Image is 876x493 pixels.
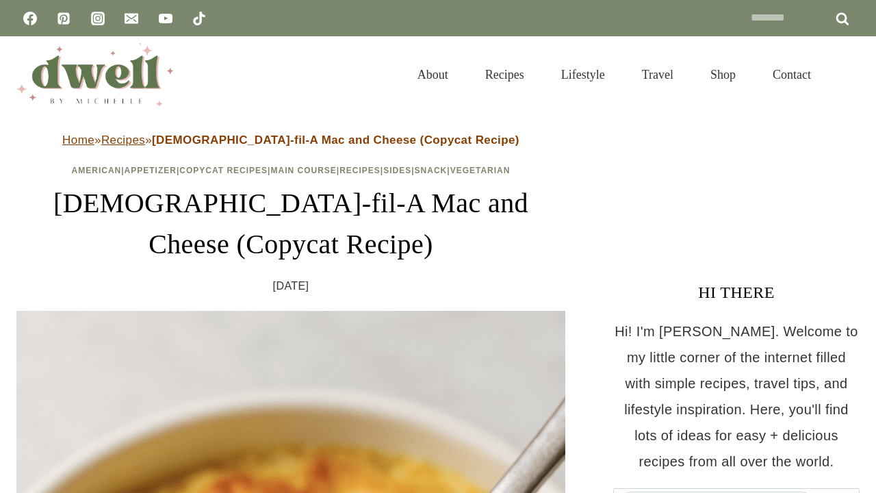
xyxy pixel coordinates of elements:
[16,43,174,106] img: DWELL by michelle
[399,51,829,99] nav: Primary Navigation
[273,276,309,296] time: [DATE]
[450,166,511,175] a: Vegetarian
[152,5,179,32] a: YouTube
[179,166,268,175] a: Copycat Recipes
[16,183,565,265] h1: [DEMOGRAPHIC_DATA]-fil-A Mac and Cheese (Copycat Recipe)
[692,51,754,99] a: Shop
[415,166,448,175] a: Snack
[62,134,94,147] a: Home
[72,166,511,175] span: | | | | | | |
[543,51,623,99] a: Lifestyle
[467,51,543,99] a: Recipes
[339,166,381,175] a: Recipes
[16,5,44,32] a: Facebook
[185,5,213,32] a: TikTok
[101,134,145,147] a: Recipes
[118,5,145,32] a: Email
[623,51,692,99] a: Travel
[50,5,77,32] a: Pinterest
[72,166,122,175] a: American
[754,51,829,99] a: Contact
[270,166,336,175] a: Main Course
[125,166,177,175] a: Appetizer
[152,134,519,147] strong: [DEMOGRAPHIC_DATA]-fil-A Mac and Cheese (Copycat Recipe)
[84,5,112,32] a: Instagram
[383,166,411,175] a: Sides
[836,63,860,86] button: View Search Form
[613,280,860,305] h3: HI THERE
[399,51,467,99] a: About
[62,134,519,147] span: » »
[613,318,860,475] p: Hi! I'm [PERSON_NAME]. Welcome to my little corner of the internet filled with simple recipes, tr...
